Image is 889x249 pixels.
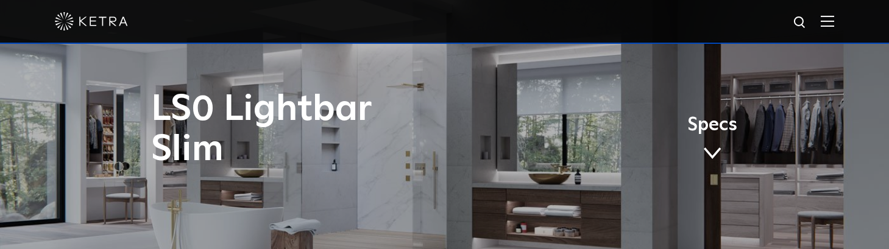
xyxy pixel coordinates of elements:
[821,15,834,27] img: Hamburger%20Nav.svg
[687,116,737,134] span: Specs
[55,12,128,30] img: ketra-logo-2019-white
[687,116,737,164] a: Specs
[151,89,495,170] h1: LS0 Lightbar Slim
[793,15,808,30] img: search icon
